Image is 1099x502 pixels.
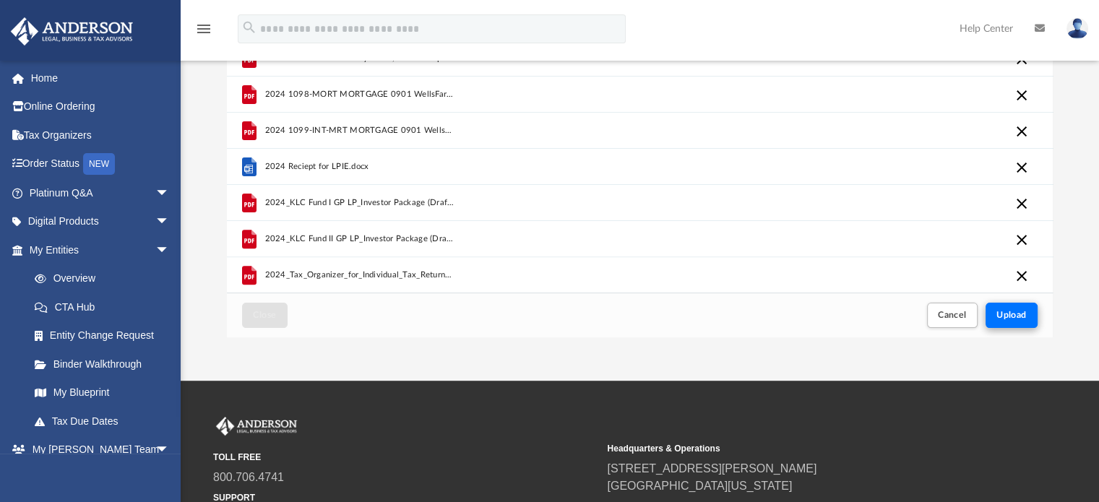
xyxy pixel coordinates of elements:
span: Close [253,311,276,319]
a: Platinum Q&Aarrow_drop_down [10,178,191,207]
span: arrow_drop_down [155,207,184,237]
span: arrow_drop_down [155,178,184,208]
i: menu [195,20,212,38]
img: Anderson Advisors Platinum Portal [213,417,300,436]
button: Cancel this upload [1013,159,1030,176]
div: NEW [83,153,115,175]
span: arrow_drop_down [155,235,184,265]
a: Overview [20,264,191,293]
button: Cancel this upload [1013,123,1030,140]
a: [GEOGRAPHIC_DATA][US_STATE] [607,480,792,492]
span: Cancel [938,311,967,319]
a: Tax Due Dates [20,407,191,436]
button: Cancel this upload [1013,195,1030,212]
small: TOLL FREE [213,451,597,464]
a: 800.706.4741 [213,471,284,483]
span: Upload [996,311,1027,319]
i: search [241,20,257,35]
button: Cancel this upload [1013,231,1030,248]
a: Entity Change Request [20,321,191,350]
span: 2024_KLC Fund II GP LP_Investor Package (Draft).pdf [264,234,454,243]
a: My [PERSON_NAME] Teamarrow_drop_down [10,436,184,464]
a: Digital Productsarrow_drop_down [10,207,191,236]
button: Cancel [927,303,978,328]
span: 2024 1099-INT-MRT MORTGAGE 0901 WellsFargo.pdf [264,126,454,135]
a: Order StatusNEW [10,150,191,179]
a: Tax Organizers [10,121,191,150]
span: 2024 Reciept for LPIE.docx [264,162,369,171]
a: [STREET_ADDRESS][PERSON_NAME] [607,462,816,475]
span: 2024 1098-MORT MORTGAGE 0901 WellsFargo.pdf [264,90,454,99]
span: 2024_KLC Fund I GP LP_Investor Package (Draft).pdf [264,198,454,207]
button: Close [242,303,287,328]
a: CTA Hub [20,293,191,321]
button: Upload [986,303,1038,328]
button: Cancel this upload [1013,87,1030,104]
img: Anderson Advisors Platinum Portal [7,17,137,46]
span: 2024_Tax_Organizer_for_Individual_Tax_Returns_1040_Returns_Rev112172024_.pdf [264,270,454,280]
a: My Entitiesarrow_drop_down [10,235,191,264]
span: arrow_drop_down [155,436,184,465]
span: 2024 1065 Wildcat Family Ranch, LLC - Completed Copy (1).pdf [264,53,454,63]
small: Headquarters & Operations [607,442,991,455]
a: Online Ordering [10,92,191,121]
a: Home [10,64,191,92]
a: My Blueprint [20,378,184,407]
a: menu [195,27,212,38]
a: Binder Walkthrough [20,350,191,378]
img: User Pic [1066,18,1088,39]
button: Cancel this upload [1013,267,1030,285]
